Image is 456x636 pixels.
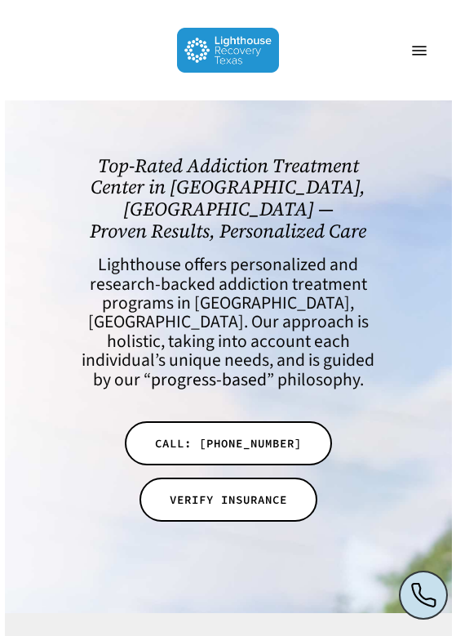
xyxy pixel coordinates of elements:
h1: Top-Rated Addiction Treatment Center in [GEOGRAPHIC_DATA], [GEOGRAPHIC_DATA] — Proven Results, Pe... [73,155,382,242]
a: progress-based [151,367,267,393]
a: Navigation Menu [403,42,436,59]
span: CALL: [PHONE_NUMBER] [155,435,302,451]
img: Lighthouse Recovery Texas [177,28,279,73]
h4: Lighthouse offers personalized and research-backed addiction treatment programs in [GEOGRAPHIC_DA... [73,256,382,389]
a: VERIFY INSURANCE [139,478,317,522]
a: CALL: [PHONE_NUMBER] [125,421,332,465]
span: VERIFY INSURANCE [170,491,287,508]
